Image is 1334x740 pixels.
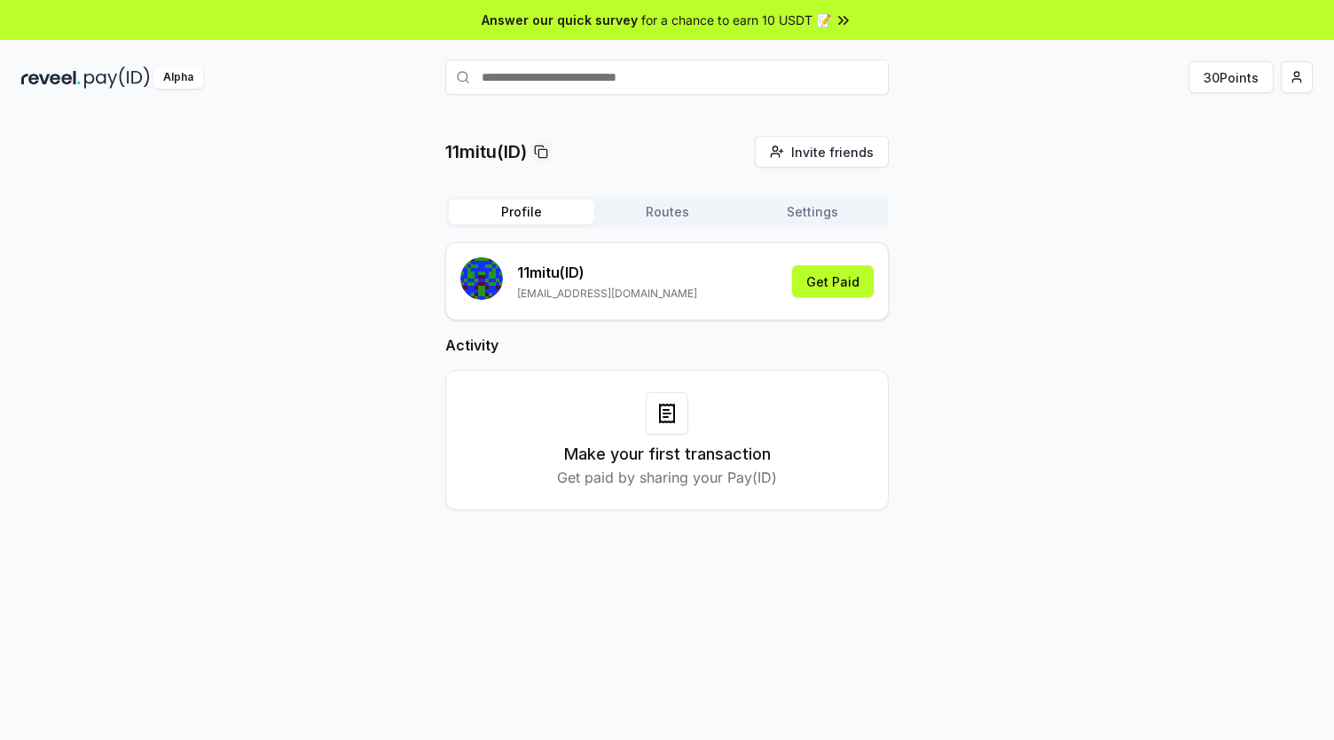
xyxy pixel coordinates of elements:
[21,67,81,89] img: reveel_dark
[482,11,638,29] span: Answer our quick survey
[740,200,885,224] button: Settings
[557,467,777,488] p: Get paid by sharing your Pay(ID)
[84,67,150,89] img: pay_id
[153,67,203,89] div: Alpha
[641,11,831,29] span: for a chance to earn 10 USDT 📝
[594,200,740,224] button: Routes
[517,262,697,283] p: 11mitu (ID)
[755,136,889,168] button: Invite friends
[792,265,874,297] button: Get Paid
[445,335,889,356] h2: Activity
[445,139,527,164] p: 11mitu(ID)
[564,442,771,467] h3: Make your first transaction
[1189,61,1274,93] button: 30Points
[791,143,874,161] span: Invite friends
[449,200,594,224] button: Profile
[517,287,697,301] p: [EMAIL_ADDRESS][DOMAIN_NAME]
